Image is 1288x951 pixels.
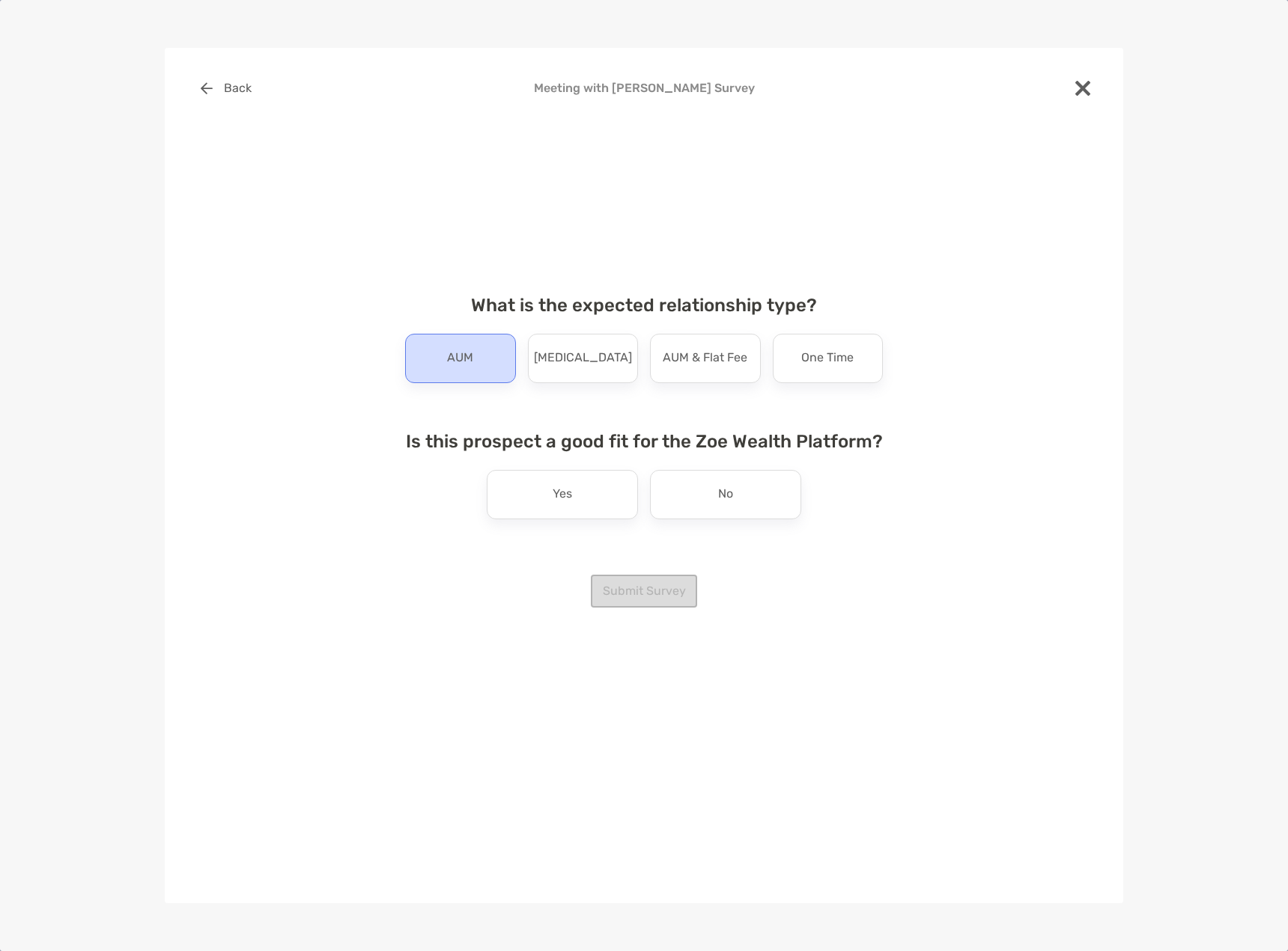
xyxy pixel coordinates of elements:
img: button icon [201,82,213,94]
img: close modal [1075,81,1090,96]
p: One Time [801,346,854,370]
h4: What is the expected relationship type? [393,295,895,316]
p: Yes [553,483,572,507]
button: Back [189,72,263,105]
p: No [718,483,733,507]
p: AUM & Flat Fee [663,346,747,370]
h4: Meeting with [PERSON_NAME] Survey [189,81,1099,95]
p: [MEDICAL_DATA] [534,346,632,370]
p: AUM [447,346,473,370]
h4: Is this prospect a good fit for the Zoe Wealth Platform? [393,431,895,452]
